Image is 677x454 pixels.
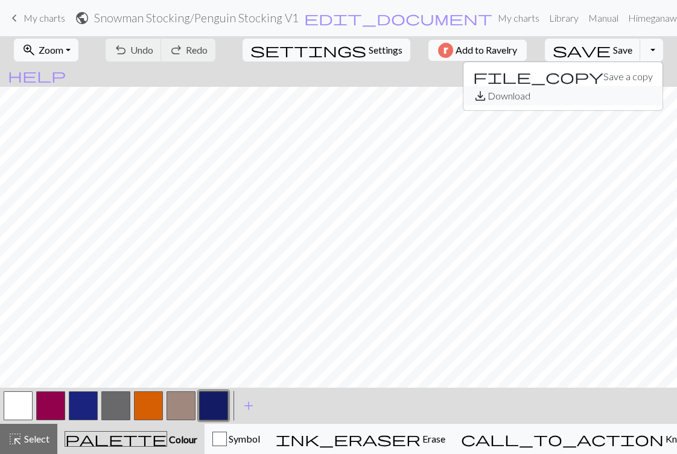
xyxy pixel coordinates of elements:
[438,43,453,58] img: Ravelry
[463,86,663,106] button: Download
[22,42,36,58] span: zoom_in
[250,43,366,57] i: Settings
[268,424,453,454] button: Erase
[369,43,402,57] span: Settings
[583,6,623,30] a: Manual
[553,42,611,58] span: save
[8,430,22,447] span: highlight_alt
[456,43,517,58] span: Add to Ravelry
[75,10,89,27] span: public
[39,44,63,55] span: Zoom
[227,433,260,444] span: Symbol
[243,39,410,61] button: SettingsSettings
[473,87,488,104] span: save_alt
[493,6,544,30] a: My charts
[167,434,197,445] span: Colour
[304,10,492,27] span: edit_document
[65,430,167,447] span: palette
[421,433,445,444] span: Erase
[14,39,78,61] button: Zoom
[473,68,603,85] span: file_copy
[463,67,663,86] button: Save a copy
[205,424,268,454] button: Symbol
[7,10,22,27] span: keyboard_arrow_left
[250,42,366,58] span: settings
[461,430,664,447] span: call_to_action
[613,44,632,55] span: Save
[94,11,299,25] h2: Snowman Stocking / Penguin Stocking V1
[241,397,256,414] span: add
[276,430,421,447] span: ink_eraser
[24,12,65,24] span: My charts
[8,67,66,84] span: help
[7,8,65,28] a: My charts
[545,39,641,61] button: Save
[22,433,49,444] span: Select
[544,6,583,30] a: Library
[428,40,527,61] button: Add to Ravelry
[57,424,205,454] button: Colour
